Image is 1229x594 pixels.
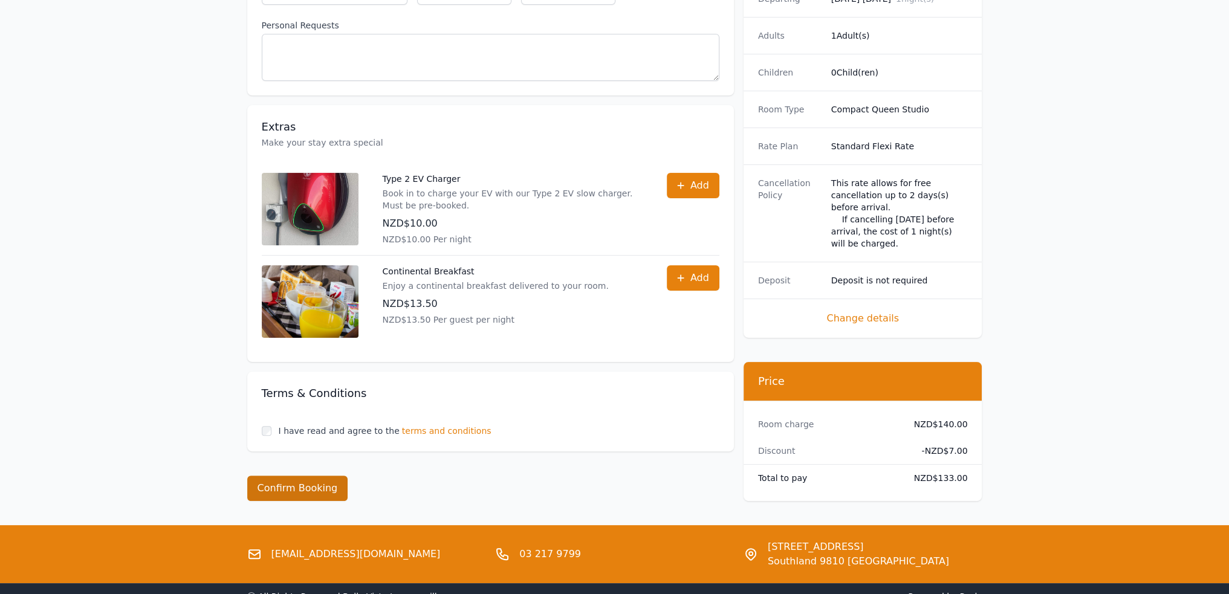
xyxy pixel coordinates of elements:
span: Add [690,178,709,193]
dt: Room Type [758,103,822,115]
a: 03 217 9799 [519,547,581,561]
img: Continental Breakfast [262,265,358,338]
div: This rate allows for free cancellation up to 2 days(s) before arrival. If cancelling [DATE] befor... [831,177,968,250]
p: Enjoy a continental breakfast delivered to your room. [383,280,609,292]
img: Type 2 EV Charger [262,173,358,245]
span: Southland 9810 [GEOGRAPHIC_DATA] [768,554,949,569]
dt: Adults [758,30,822,42]
span: terms and conditions [402,425,491,437]
dd: Standard Flexi Rate [831,140,968,152]
h3: Price [758,374,968,389]
label: I have read and agree to the [279,426,400,436]
dt: Deposit [758,274,822,286]
dd: Compact Queen Studio [831,103,968,115]
p: NZD$13.50 Per guest per night [383,314,609,326]
dd: NZD$133.00 [904,472,968,484]
dd: NZD$140.00 [904,418,968,430]
span: [STREET_ADDRESS] [768,540,949,554]
p: Make your stay extra special [262,137,719,149]
dt: Room charge [758,418,895,430]
dt: Rate Plan [758,140,822,152]
dt: Cancellation Policy [758,177,822,250]
p: Type 2 EV Charger [383,173,643,185]
dt: Children [758,66,822,79]
button: Add [667,173,719,198]
p: NZD$10.00 [383,216,643,231]
p: NZD$10.00 Per night [383,233,643,245]
button: Add [667,265,719,291]
dd: Deposit is not required [831,274,968,286]
h3: Extras [262,120,719,134]
p: Continental Breakfast [383,265,609,277]
a: [EMAIL_ADDRESS][DOMAIN_NAME] [271,547,441,561]
dd: 1 Adult(s) [831,30,968,42]
span: Change details [758,311,968,326]
p: Book in to charge your EV with our Type 2 EV slow charger. Must be pre-booked. [383,187,643,211]
h3: Terms & Conditions [262,386,719,401]
dt: Total to pay [758,472,895,484]
button: Confirm Booking [247,476,348,501]
dd: - NZD$7.00 [904,445,968,457]
p: NZD$13.50 [383,297,609,311]
label: Personal Requests [262,19,719,31]
span: Add [690,271,709,285]
dd: 0 Child(ren) [831,66,968,79]
dt: Discount [758,445,895,457]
